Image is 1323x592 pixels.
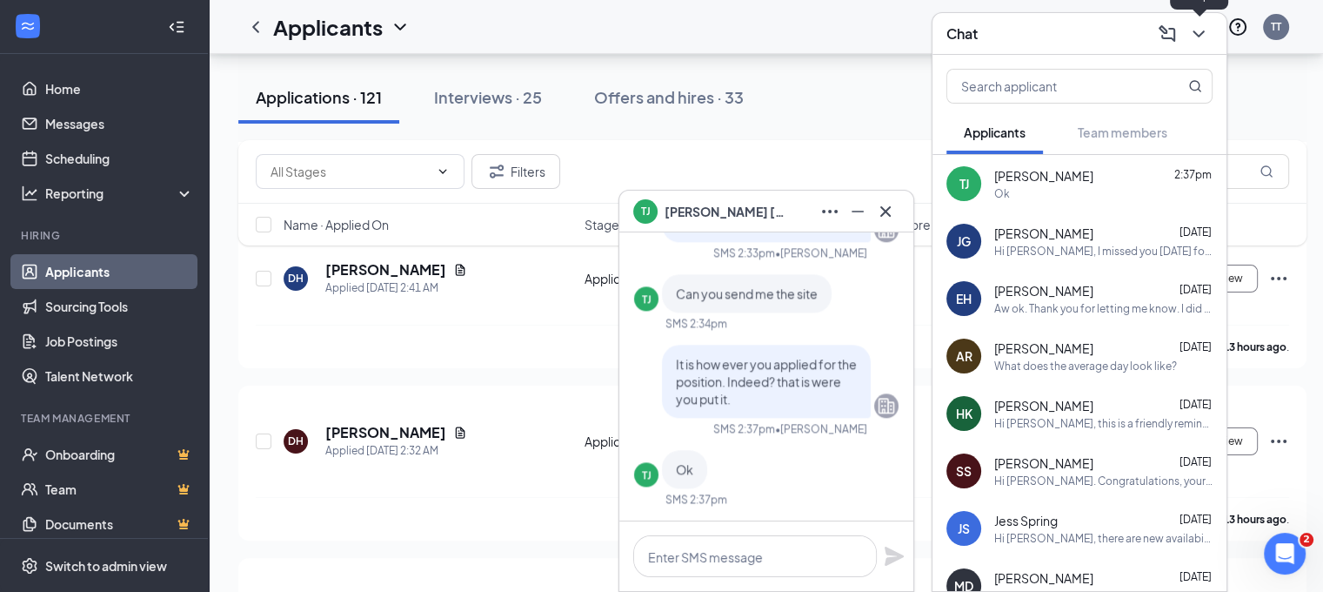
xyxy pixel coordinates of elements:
[816,198,844,225] button: Ellipses
[21,557,38,575] svg: Settings
[994,167,1093,185] span: [PERSON_NAME]
[819,201,840,222] svg: Ellipses
[1268,268,1289,289] svg: Ellipses
[453,263,467,277] svg: Document
[1264,533,1306,575] iframe: Intercom live chat
[45,324,194,359] a: Job Postings
[471,154,560,189] button: Filter Filters
[994,531,1213,546] div: Hi [PERSON_NAME], there are new availabilities for an interview. This is a reminder to schedule y...
[1174,168,1212,181] span: 2:37pm
[947,70,1153,103] input: Search applicant
[1271,19,1281,34] div: TT
[45,71,194,106] a: Home
[45,185,195,202] div: Reporting
[994,186,1010,201] div: Ok
[325,442,467,460] div: Applied [DATE] 2:32 AM
[325,279,467,297] div: Applied [DATE] 2:41 AM
[585,216,619,233] span: Stage
[994,454,1093,472] span: [PERSON_NAME]
[284,216,389,233] span: Name · Applied On
[271,162,429,181] input: All Stages
[1179,398,1212,411] span: [DATE]
[1179,283,1212,296] span: [DATE]
[676,356,857,407] span: It is how ever you applied for the position. Indeed? that is were you put it.
[453,426,467,440] svg: Document
[1179,340,1212,353] span: [DATE]
[994,340,1093,357] span: [PERSON_NAME]
[713,246,775,260] div: SMS 2:33pm
[45,507,194,542] a: DocumentsCrown
[994,512,1058,529] span: Jess Spring
[273,12,383,42] h1: Applicants
[1078,124,1167,140] span: Team members
[956,290,972,307] div: EH
[665,492,727,507] div: SMS 2:37pm
[994,397,1093,414] span: [PERSON_NAME]
[994,301,1213,316] div: Aw ok. Thank you for letting me know. I did get a message with new interview times to schedule
[45,254,194,289] a: Applicants
[168,18,185,36] svg: Collapse
[256,86,382,108] div: Applications · 121
[1223,513,1286,526] b: 13 hours ago
[876,395,897,416] svg: Company
[1157,24,1178,44] svg: ComposeMessage
[45,472,194,507] a: TeamCrown
[957,232,971,250] div: JG
[594,86,744,108] div: Offers and hires · 33
[1260,165,1273,178] svg: MagnifyingGlass
[994,359,1177,373] div: What does the average day look like?
[676,461,693,477] span: Ok
[1227,17,1248,37] svg: QuestionInfo
[994,474,1213,488] div: Hi [PERSON_NAME]. Congratulations, your meeting with AZ Max for Dental Patient Care Receptionist ...
[775,421,867,436] span: • [PERSON_NAME]
[1153,20,1181,48] button: ComposeMessage
[994,282,1093,299] span: [PERSON_NAME]
[958,520,970,537] div: JS
[21,185,38,202] svg: Analysis
[1179,455,1212,468] span: [DATE]
[994,569,1093,587] span: [PERSON_NAME]
[665,202,786,221] span: [PERSON_NAME] [PERSON_NAME]
[21,411,190,426] div: Team Management
[665,316,727,331] div: SMS 2:34pm
[1185,20,1213,48] button: ChevronDown
[288,271,304,286] div: DH
[325,260,446,279] h5: [PERSON_NAME]
[288,434,304,448] div: DH
[434,86,542,108] div: Interviews · 25
[775,246,867,260] span: • [PERSON_NAME]
[642,292,651,306] div: TJ
[884,546,905,567] svg: Plane
[585,270,730,287] div: Application Complete
[245,17,266,37] svg: ChevronLeft
[45,437,194,472] a: OnboardingCrown
[1179,570,1212,583] span: [DATE]
[956,405,972,422] div: HK
[45,106,194,141] a: Messages
[994,244,1213,259] div: Hi [PERSON_NAME], I missed you [DATE] for your interview. We have 5 locations, your intterview wa...
[19,17,37,35] svg: WorkstreamLogo
[959,175,969,192] div: TJ
[964,124,1026,140] span: Applicants
[45,289,194,324] a: Sourcing Tools
[1179,513,1212,526] span: [DATE]
[946,24,978,44] h3: Chat
[1188,24,1209,44] svg: ChevronDown
[844,198,872,225] button: Minimize
[1179,225,1212,239] span: [DATE]
[486,161,507,182] svg: Filter
[1300,533,1313,547] span: 2
[390,17,411,37] svg: ChevronDown
[21,228,190,243] div: Hiring
[436,165,450,178] svg: ChevronDown
[45,141,194,176] a: Scheduling
[994,225,1093,242] span: [PERSON_NAME]
[1268,431,1289,452] svg: Ellipses
[642,468,651,482] div: TJ
[956,347,972,365] div: AR
[585,433,730,450] div: Application Complete
[956,462,972,480] div: SS
[872,198,899,225] button: Cross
